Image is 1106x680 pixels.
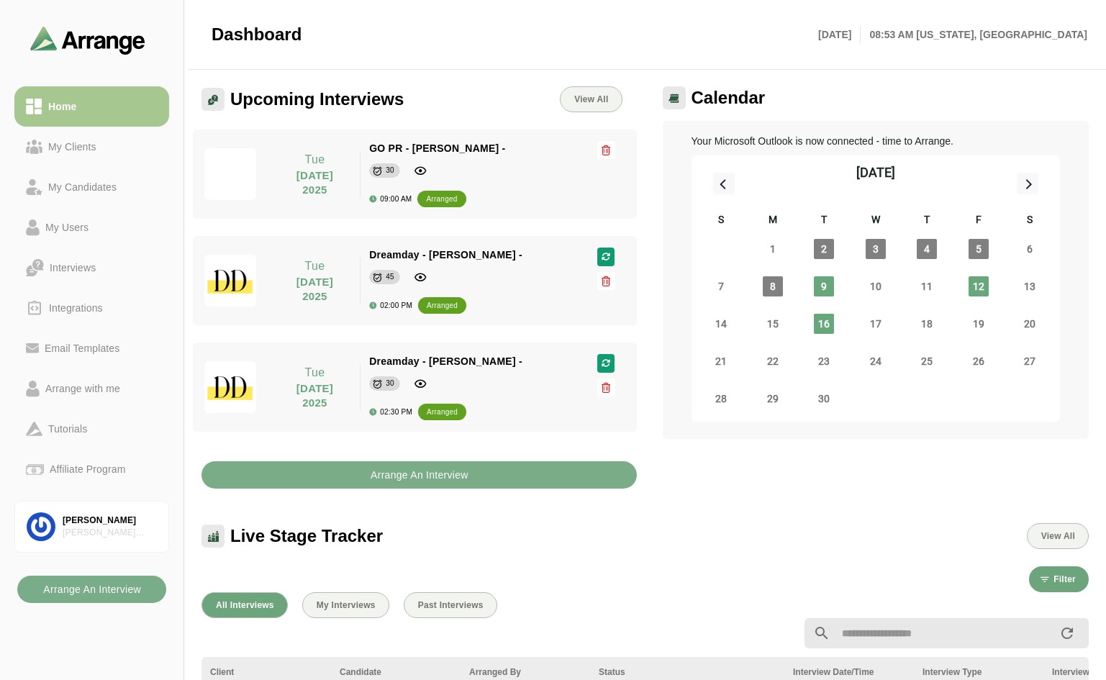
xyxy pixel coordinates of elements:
div: My Clients [42,138,102,155]
a: My Users [14,207,169,248]
span: Calendar [692,87,766,109]
a: Home [14,86,169,127]
div: Integrations [43,299,109,317]
span: Monday, September 22, 2025 [763,351,783,371]
span: Wednesday, September 24, 2025 [866,351,886,371]
span: Sunday, September 14, 2025 [711,314,731,334]
button: Past Interviews [404,592,497,618]
button: Arrange An Interview [201,461,637,489]
b: Arrange An Interview [370,461,468,489]
span: Saturday, September 27, 2025 [1020,351,1040,371]
span: Friday, September 19, 2025 [969,314,989,334]
span: Live Stage Tracker [230,525,383,547]
a: View All [560,86,622,112]
span: Sunday, September 21, 2025 [711,351,731,371]
span: Friday, September 26, 2025 [969,351,989,371]
div: [PERSON_NAME] Associates [63,527,157,539]
div: Tutorials [42,420,93,438]
span: Saturday, September 6, 2025 [1020,239,1040,259]
div: S [1005,212,1056,230]
span: Tuesday, September 16, 2025 [814,314,834,334]
img: dreamdayla_logo.jpg [204,361,256,413]
span: Sunday, September 7, 2025 [711,276,731,296]
div: Interview Type [923,666,1035,679]
span: Monday, September 1, 2025 [763,239,783,259]
span: View All [1041,531,1075,541]
div: arranged [427,405,458,420]
span: Saturday, September 20, 2025 [1020,314,1040,334]
button: Filter [1029,566,1089,592]
div: Email Templates [39,340,125,357]
div: Interviews [44,259,101,276]
div: 30 [386,163,394,178]
div: 30 [386,376,394,391]
div: [PERSON_NAME] [63,514,157,527]
p: Tue [278,151,351,168]
div: 02:30 PM [369,408,412,416]
span: Dreamday - [PERSON_NAME] - [369,249,522,260]
p: [DATE] 2025 [278,168,351,197]
span: Sunday, September 28, 2025 [711,389,731,409]
div: arranged [427,299,458,313]
a: My Clients [14,127,169,167]
div: My Candidates [42,178,122,196]
span: Tuesday, September 23, 2025 [814,351,834,371]
span: Tuesday, September 9, 2025 [814,276,834,296]
div: W [850,212,902,230]
div: Affiliate Program [44,461,131,478]
a: Tutorials [14,409,169,449]
span: Past Interviews [417,600,484,610]
div: arranged [426,192,457,207]
a: Affiliate Program [14,449,169,489]
div: M [747,212,799,230]
span: Thursday, September 25, 2025 [917,351,937,371]
a: Interviews [14,248,169,288]
span: Friday, September 5, 2025 [969,239,989,259]
div: 09:00 AM [369,195,412,203]
span: Monday, September 8, 2025 [763,276,783,296]
span: GO PR - [PERSON_NAME] - [369,142,505,154]
button: My Interviews [302,592,389,618]
i: appended action [1059,625,1076,642]
p: [DATE] 2025 [278,275,351,304]
div: My Users [40,219,94,236]
button: Arrange An Interview [17,576,166,603]
span: Wednesday, September 3, 2025 [866,239,886,259]
p: Tue [278,364,351,381]
span: Dashboard [212,24,302,45]
a: Email Templates [14,328,169,368]
span: Upcoming Interviews [230,89,404,110]
span: Thursday, September 18, 2025 [917,314,937,334]
span: Monday, September 29, 2025 [763,389,783,409]
div: [DATE] [856,163,895,183]
div: S [696,212,748,230]
div: Interview Date/Time [793,666,905,679]
span: Wednesday, September 10, 2025 [866,276,886,296]
div: Arrange with me [40,380,126,397]
span: Wednesday, September 17, 2025 [866,314,886,334]
span: Friday, September 12, 2025 [969,276,989,296]
p: [DATE] [818,26,861,43]
p: Your Microsoft Outlook is now connected - time to Arrange. [692,132,1061,150]
button: All Interviews [201,592,288,618]
a: My Candidates [14,167,169,207]
div: Candidate [340,666,452,679]
span: Monday, September 15, 2025 [763,314,783,334]
div: Arranged By [469,666,581,679]
span: Filter [1053,574,1076,584]
div: Status [599,666,776,679]
p: 08:53 AM [US_STATE], [GEOGRAPHIC_DATA] [861,26,1087,43]
span: All Interviews [215,600,274,610]
a: Integrations [14,288,169,328]
span: Tuesday, September 30, 2025 [814,389,834,409]
span: Saturday, September 13, 2025 [1020,276,1040,296]
div: Home [42,98,82,115]
b: Arrange An Interview [42,576,141,603]
button: View All [1027,523,1089,549]
div: T [799,212,851,230]
span: Thursday, September 11, 2025 [917,276,937,296]
div: F [953,212,1005,230]
span: Dreamday - [PERSON_NAME] - [369,355,522,367]
span: View All [574,94,608,104]
span: Tuesday, September 2, 2025 [814,239,834,259]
